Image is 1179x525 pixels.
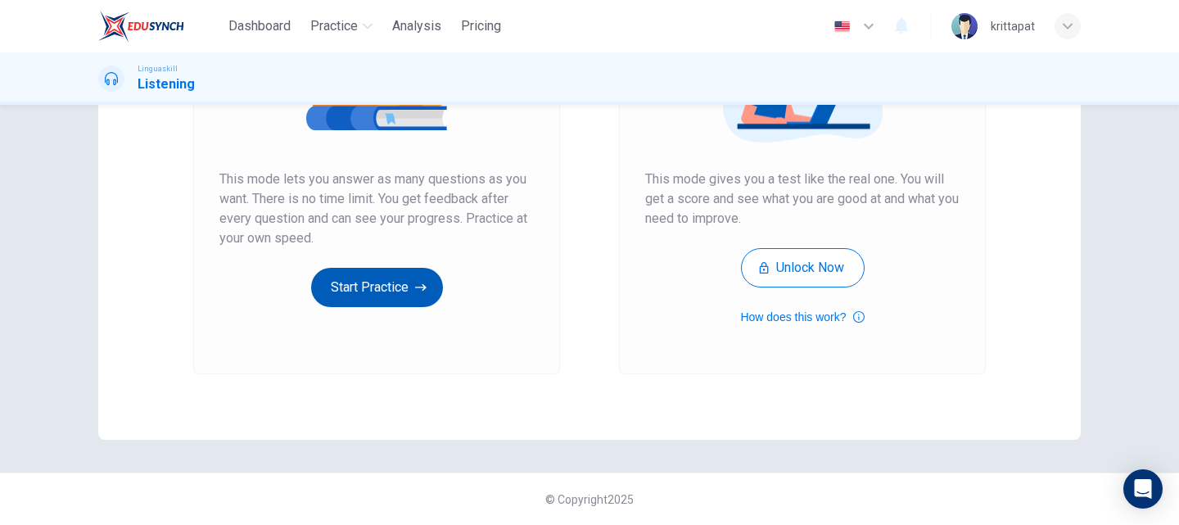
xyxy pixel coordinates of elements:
[392,16,441,36] span: Analysis
[645,170,960,229] span: This mode gives you a test like the real one. You will get a score and see what you are good at a...
[310,16,358,36] span: Practice
[461,16,501,36] span: Pricing
[545,493,634,506] span: © Copyright 2025
[386,11,448,41] button: Analysis
[138,75,195,94] h1: Listening
[741,248,865,287] button: Unlock Now
[228,16,291,36] span: Dashboard
[991,16,1035,36] div: krittapat
[454,11,508,41] button: Pricing
[740,307,864,327] button: How does this work?
[98,10,184,43] img: EduSynch logo
[219,170,534,248] span: This mode lets you answer as many questions as you want. There is no time limit. You get feedback...
[1123,469,1163,509] div: Open Intercom Messenger
[951,13,978,39] img: Profile picture
[138,63,178,75] span: Linguaskill
[304,11,379,41] button: Practice
[311,268,443,307] button: Start Practice
[222,11,297,41] button: Dashboard
[98,10,222,43] a: EduSynch logo
[832,20,852,33] img: en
